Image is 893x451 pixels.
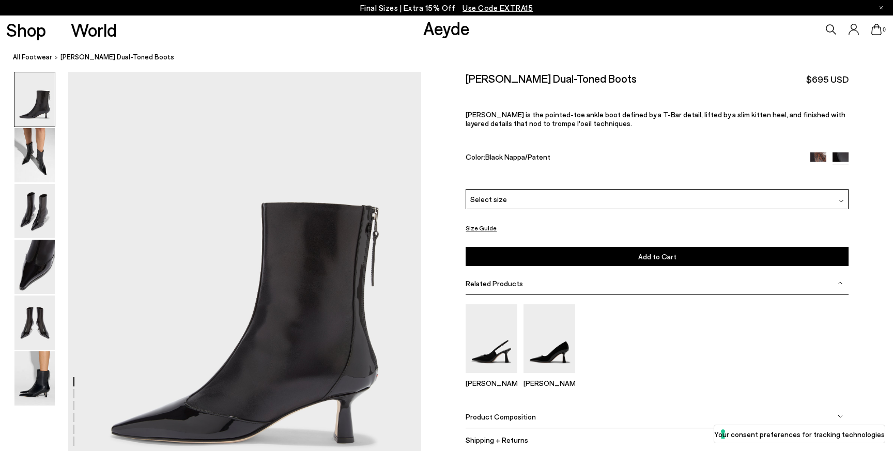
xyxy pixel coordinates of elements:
[466,412,536,421] span: Product Composition
[838,414,843,419] img: svg%3E
[871,24,882,35] a: 0
[466,379,517,388] p: [PERSON_NAME]
[14,72,55,127] img: Sila Dual-Toned Boots - Image 1
[466,72,637,85] h2: [PERSON_NAME] Dual-Toned Boots
[13,52,52,63] a: All Footwear
[6,21,46,39] a: Shop
[485,152,550,161] span: Black Nappa/Patent
[14,184,55,238] img: Sila Dual-Toned Boots - Image 3
[638,252,676,261] span: Add to Cart
[882,27,887,33] span: 0
[466,366,517,388] a: Fernanda Slingback Pumps [PERSON_NAME]
[524,366,575,388] a: Zandra Pointed Pumps [PERSON_NAME]
[466,436,528,444] span: Shipping + Returns
[839,198,844,204] img: svg%3E
[806,73,849,86] span: $695 USD
[14,240,55,294] img: Sila Dual-Toned Boots - Image 4
[463,3,533,12] span: Navigate to /collections/ss25-final-sizes
[466,222,497,235] button: Size Guide
[524,379,575,388] p: [PERSON_NAME]
[14,296,55,350] img: Sila Dual-Toned Boots - Image 5
[470,194,507,205] span: Select size
[466,304,517,373] img: Fernanda Slingback Pumps
[714,429,885,440] label: Your consent preferences for tracking technologies
[466,247,848,266] button: Add to Cart
[466,152,797,164] div: Color:
[71,21,117,39] a: World
[360,2,533,14] p: Final Sizes | Extra 15% Off
[13,43,893,72] nav: breadcrumb
[714,425,885,443] button: Your consent preferences for tracking technologies
[466,111,848,128] p: [PERSON_NAME] is the pointed-toe ankle boot defined by a T-Bar detail, lifted by a slim kitten he...
[466,279,523,288] span: Related Products
[838,281,843,286] img: svg%3E
[423,17,470,39] a: Aeyde
[60,52,174,63] span: [PERSON_NAME] Dual-Toned Boots
[14,128,55,182] img: Sila Dual-Toned Boots - Image 2
[14,351,55,406] img: Sila Dual-Toned Boots - Image 6
[524,304,575,373] img: Zandra Pointed Pumps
